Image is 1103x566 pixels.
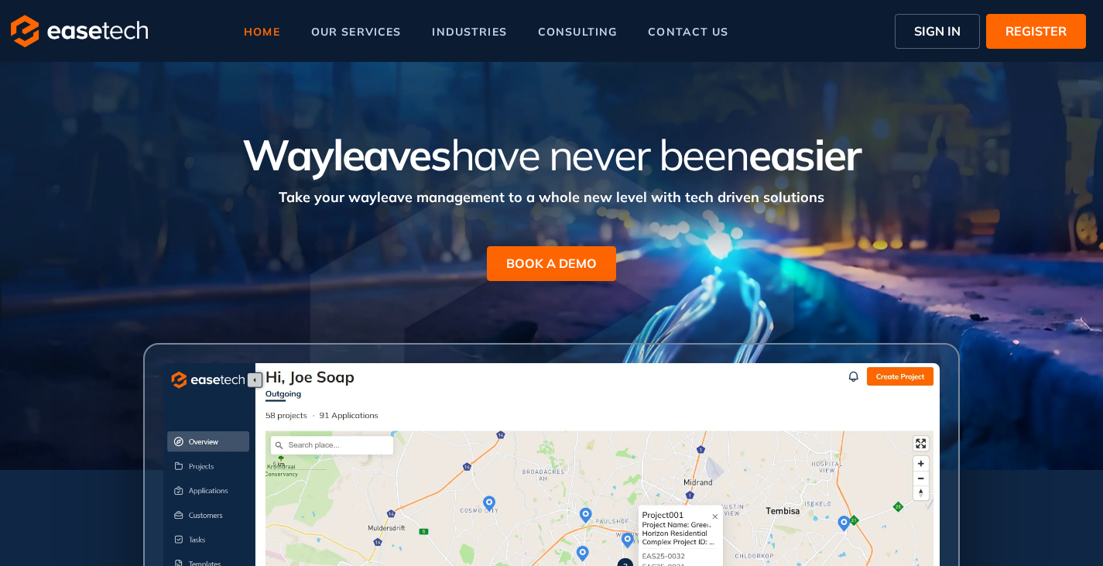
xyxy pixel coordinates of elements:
[11,15,148,47] img: logo
[914,22,961,40] span: SIGN IN
[107,179,997,208] div: Take your wayleave management to a whole new level with tech driven solutions
[487,246,616,281] button: BOOK A DEMO
[311,26,402,37] span: our services
[895,14,980,49] button: SIGN IN
[1005,22,1067,40] span: REGISTER
[450,128,748,181] span: have never been
[986,14,1086,49] button: REGISTER
[242,128,450,181] span: Wayleaves
[432,26,506,37] span: industries
[538,26,617,37] span: consulting
[244,26,280,37] span: home
[506,254,597,273] span: BOOK A DEMO
[648,26,728,37] span: contact us
[748,128,861,181] span: easier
